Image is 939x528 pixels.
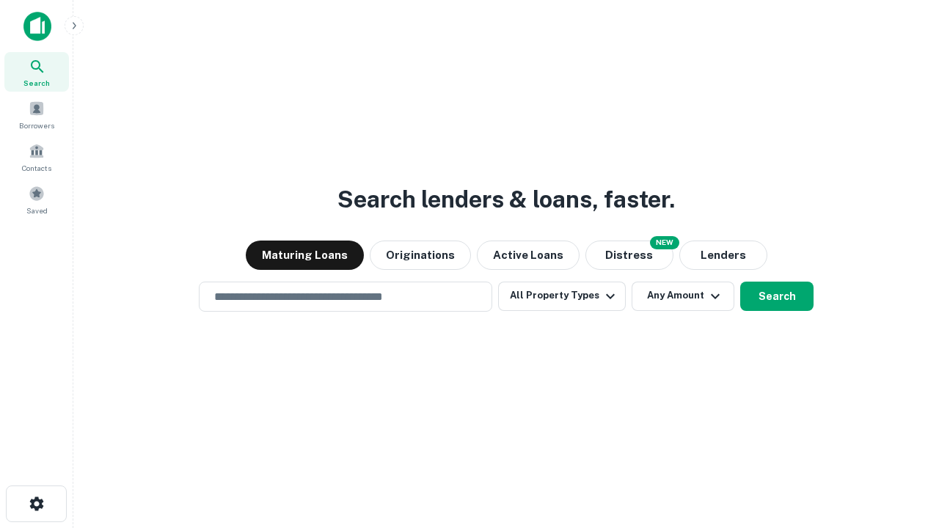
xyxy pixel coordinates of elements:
button: Active Loans [477,241,580,270]
h3: Search lenders & loans, faster. [337,182,675,217]
button: Maturing Loans [246,241,364,270]
span: Saved [26,205,48,216]
span: Borrowers [19,120,54,131]
span: Contacts [22,162,51,174]
button: Search [740,282,814,311]
button: Any Amount [632,282,734,311]
img: capitalize-icon.png [23,12,51,41]
button: Originations [370,241,471,270]
button: Lenders [679,241,767,270]
span: Search [23,77,50,89]
iframe: Chat Widget [866,411,939,481]
button: Search distressed loans with lien and other non-mortgage details. [585,241,673,270]
a: Saved [4,180,69,219]
a: Borrowers [4,95,69,134]
a: Contacts [4,137,69,177]
a: Search [4,52,69,92]
button: All Property Types [498,282,626,311]
div: NEW [650,236,679,249]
